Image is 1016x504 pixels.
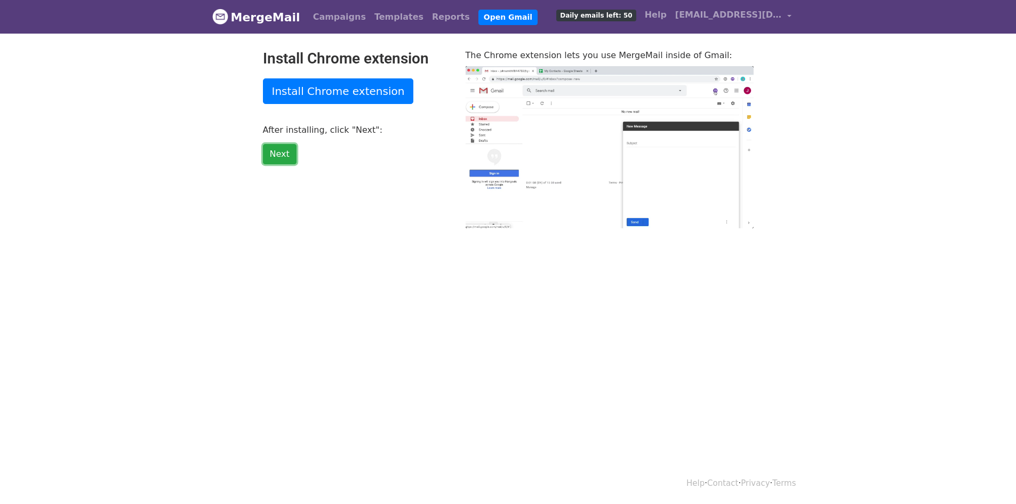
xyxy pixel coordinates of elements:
iframe: Chat Widget [963,453,1016,504]
a: Help [641,4,671,26]
a: Reports [428,6,474,28]
h2: Install Chrome extension [263,50,450,68]
img: MergeMail logo [212,9,228,25]
a: Terms [772,478,796,488]
a: Campaigns [309,6,370,28]
span: [EMAIL_ADDRESS][DOMAIN_NAME] [675,9,782,21]
span: Daily emails left: 50 [556,10,636,21]
a: Next [263,144,297,164]
p: The Chrome extension lets you use MergeMail inside of Gmail: [466,50,754,61]
a: Open Gmail [478,10,538,25]
a: MergeMail [212,6,300,28]
a: Contact [707,478,738,488]
a: Help [686,478,705,488]
a: Templates [370,6,428,28]
a: Daily emails left: 50 [552,4,640,26]
a: [EMAIL_ADDRESS][DOMAIN_NAME] [671,4,796,29]
a: Privacy [741,478,770,488]
a: Install Chrome extension [263,78,414,104]
p: After installing, click "Next": [263,124,450,135]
